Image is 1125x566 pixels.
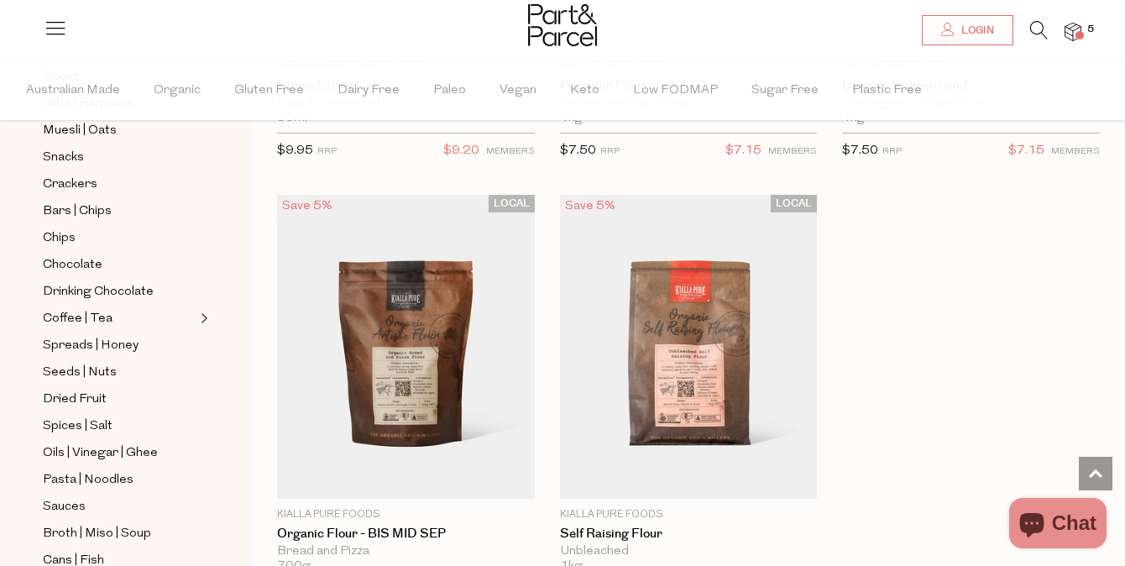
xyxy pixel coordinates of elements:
[43,524,151,544] span: Broth | Miso | Soup
[486,147,535,156] small: MEMBERS
[43,255,102,275] span: Chocolate
[43,335,196,356] a: Spreads | Honey
[43,309,112,329] span: Coffee | Tea
[43,308,196,329] a: Coffee | Tea
[751,61,819,120] span: Sugar Free
[43,469,196,490] a: Pasta | Noodles
[43,228,196,249] a: Chips
[725,140,761,162] span: $7.15
[560,544,818,559] div: Unbleached
[600,147,620,156] small: RRP
[443,140,479,162] span: $9.20
[842,144,878,157] span: $7.50
[43,362,196,383] a: Seeds | Nuts
[43,443,158,464] span: Oils | Vinegar | Ghee
[43,121,117,141] span: Muesli | Oats
[43,254,196,275] a: Chocolate
[500,61,536,120] span: Vegan
[154,61,201,120] span: Organic
[570,61,599,120] span: Keto
[43,282,154,302] span: Drinking Chocolate
[43,523,196,544] a: Broth | Miso | Soup
[489,195,535,212] span: LOCAL
[234,61,304,120] span: Gluten Free
[882,147,902,156] small: RRP
[633,61,718,120] span: Low FODMAP
[1083,22,1098,37] span: 5
[43,389,196,410] a: Dried Fruit
[560,195,620,217] div: Save 5%
[1051,147,1100,156] small: MEMBERS
[43,201,196,222] a: Bars | Chips
[277,195,535,499] img: Organic Flour - BIS MID SEP
[337,61,400,120] span: Dairy Free
[317,147,337,156] small: RRP
[43,416,196,437] a: Spices | Salt
[277,544,535,559] div: Bread and Pizza
[560,195,818,499] img: Self Raising Flour
[277,144,313,157] span: $9.95
[43,175,97,195] span: Crackers
[560,527,818,542] a: Self Raising Flour
[768,147,817,156] small: MEMBERS
[1004,498,1112,553] inbox-online-store-chat: Shopify online store chat
[922,15,1013,45] a: Login
[1065,23,1081,40] a: 5
[43,497,86,517] span: Sauces
[43,470,133,490] span: Pasta | Noodles
[560,507,818,522] p: Kialla Pure Foods
[43,120,196,141] a: Muesli | Oats
[43,417,112,437] span: Spices | Salt
[433,61,466,120] span: Paleo
[43,148,84,168] span: Snacks
[26,61,120,120] span: Australian Made
[43,281,196,302] a: Drinking Chocolate
[43,336,139,356] span: Spreads | Honey
[1008,140,1044,162] span: $7.15
[277,507,535,522] p: Kialla Pure Foods
[560,144,596,157] span: $7.50
[277,527,535,542] a: Organic Flour - BIS MID SEP
[957,24,994,38] span: Login
[43,443,196,464] a: Oils | Vinegar | Ghee
[43,363,117,383] span: Seeds | Nuts
[196,308,208,328] button: Expand/Collapse Coffee | Tea
[771,195,817,212] span: LOCAL
[43,202,112,222] span: Bars | Chips
[43,228,76,249] span: Chips
[43,174,196,195] a: Crackers
[852,61,922,120] span: Plastic Free
[43,496,196,517] a: Sauces
[528,4,597,46] img: Part&Parcel
[277,195,337,217] div: Save 5%
[43,390,107,410] span: Dried Fruit
[43,147,196,168] a: Snacks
